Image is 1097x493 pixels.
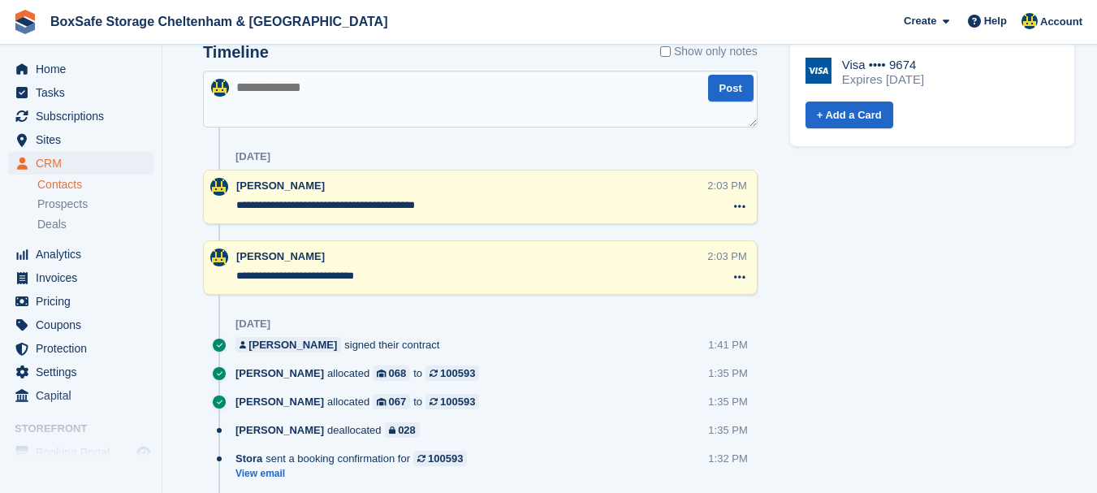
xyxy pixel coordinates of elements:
a: 100593 [425,394,479,409]
span: Deals [37,217,67,232]
span: Subscriptions [36,105,133,128]
a: BoxSafe Storage Cheltenham & [GEOGRAPHIC_DATA] [44,8,394,35]
span: Analytics [36,243,133,266]
span: Protection [36,337,133,360]
div: allocated to [235,365,487,381]
button: Post [708,75,754,102]
a: menu [8,384,153,407]
div: 068 [389,365,407,381]
div: 1:35 PM [708,422,747,438]
a: [PERSON_NAME] [235,337,341,352]
span: Home [36,58,133,80]
div: 100593 [440,365,475,381]
div: [PERSON_NAME] [248,337,337,352]
div: 1:32 PM [708,451,747,466]
a: Prospects [37,196,153,213]
a: menu [8,152,153,175]
img: Visa Logo [805,58,831,84]
a: menu [8,441,153,464]
input: Show only notes [660,43,671,60]
span: Sites [36,128,133,151]
span: [PERSON_NAME] [235,394,324,409]
div: [DATE] [235,318,270,331]
div: 2:03 PM [707,178,746,193]
span: [PERSON_NAME] [236,179,325,192]
span: Booking Portal [36,441,133,464]
a: Contacts [37,177,153,192]
div: 100593 [428,451,463,466]
span: Storefront [15,421,162,437]
img: Kim Virabi [210,249,228,266]
a: View email [235,467,475,481]
a: menu [8,81,153,104]
span: Coupons [36,314,133,336]
span: CRM [36,152,133,175]
span: Create [904,13,936,29]
div: 1:35 PM [708,394,747,409]
div: allocated to [235,394,487,409]
div: deallocated [235,422,428,438]
a: 068 [373,365,410,381]
div: signed their contract [235,337,447,352]
div: Expires [DATE] [842,72,924,87]
div: 1:35 PM [708,365,747,381]
div: sent a booking confirmation for [235,451,475,466]
span: Prospects [37,197,88,212]
a: 028 [385,422,420,438]
a: menu [8,314,153,336]
a: menu [8,266,153,289]
span: Account [1040,14,1082,30]
span: Capital [36,384,133,407]
a: 100593 [425,365,479,381]
label: Show only notes [660,43,758,60]
a: 067 [373,394,410,409]
a: menu [8,128,153,151]
img: Kim Virabi [210,178,228,196]
img: stora-icon-8386f47178a22dfd0bd8f6a31ec36ba5ce8667c1dd55bd0f319d3a0aa187defe.svg [13,10,37,34]
div: 028 [398,422,416,438]
a: menu [8,337,153,360]
span: [PERSON_NAME] [235,365,324,381]
div: Visa •••• 9674 [842,58,924,72]
span: Settings [36,361,133,383]
a: menu [8,105,153,128]
div: 067 [389,394,407,409]
a: Preview store [134,443,153,462]
span: Invoices [36,266,133,289]
span: Pricing [36,290,133,313]
img: Kim Virabi [211,79,229,97]
div: 100593 [440,394,475,409]
a: Deals [37,216,153,233]
span: Help [984,13,1007,29]
span: [PERSON_NAME] [235,422,324,438]
a: 100593 [413,451,467,466]
div: 1:41 PM [708,337,747,352]
a: menu [8,58,153,80]
a: + Add a Card [805,102,893,128]
img: Kim Virabi [1021,13,1038,29]
h2: Timeline [203,43,269,62]
span: Tasks [36,81,133,104]
a: menu [8,361,153,383]
span: [PERSON_NAME] [236,250,325,262]
div: [DATE] [235,150,270,163]
a: menu [8,290,153,313]
a: menu [8,243,153,266]
span: Stora [235,451,262,466]
div: 2:03 PM [707,249,746,264]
